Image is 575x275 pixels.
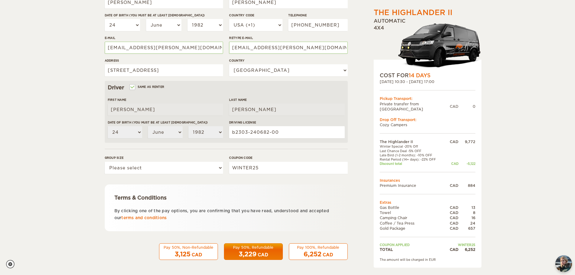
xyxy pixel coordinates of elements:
[258,252,268,258] div: CAD
[555,255,572,272] button: chat-button
[380,144,446,149] td: Winter Special -20% Off
[555,255,572,272] img: Freyja at Cozy Campers
[458,247,475,252] div: 6,252
[229,104,344,116] input: e.g. Smith
[458,161,475,166] div: -5,122
[130,86,134,90] input: Same as renter
[229,120,344,125] label: Driving License
[229,126,344,138] input: e.g. 14789654B
[445,247,458,252] div: CAD
[374,8,452,18] div: The Highlander II
[445,242,475,247] td: WINTER25
[380,139,446,144] td: The Highlander II
[380,101,450,111] td: Private transfer from [GEOGRAPHIC_DATA]
[458,205,475,210] div: 13
[289,243,348,260] button: Pay 100%, Refundable 6,252 CAD
[380,183,446,188] td: Premium Insurance
[163,245,214,250] div: Pay 50%, Non-Refundable
[229,155,347,160] label: Coupon code
[175,251,190,258] span: 3,125
[445,220,458,225] div: CAD
[380,242,446,247] td: Coupon applied
[229,58,347,63] label: Country
[114,207,338,222] p: By clicking one of the pay options, you are confirming that you have read, understood and accepte...
[458,104,475,109] div: 0
[398,20,481,72] img: stor-langur-223.png
[450,104,458,109] div: CAD
[380,161,446,166] td: Discount total
[105,13,223,18] label: Date of birth (You must be at least [DEMOGRAPHIC_DATA])
[380,210,446,215] td: Towel
[458,215,475,220] div: 16
[380,200,475,205] td: Extras
[445,215,458,220] div: CAD
[458,183,475,188] div: 884
[229,13,282,18] label: Country Code
[374,18,481,72] div: Automatic 4x4
[445,183,458,188] div: CAD
[293,245,344,250] div: Pay 100%, Refundable
[105,64,223,76] input: e.g. Street, City, Zip Code
[108,104,223,116] input: e.g. William
[458,225,475,231] div: 657
[380,220,446,225] td: Coffee / Tea Press
[288,13,347,18] label: Telephone
[380,153,446,157] td: Late Bird (1-2 months): -10% OFF
[105,155,223,160] label: Group size
[105,42,223,54] input: e.g. example@example.com
[380,257,475,262] div: The amount will be charged in EUR
[121,216,167,220] a: terms and conditions
[114,194,338,201] div: Terms & Conditions
[229,42,347,54] input: e.g. example@example.com
[229,36,347,40] label: Retype E-mail
[458,139,475,144] div: 9,772
[445,210,458,215] div: CAD
[380,79,475,84] div: [DATE] 10:30 - [DATE] 17:00
[108,84,345,91] div: Driver
[445,161,458,166] div: CAD
[380,247,446,252] td: TOTAL
[445,225,458,231] div: CAD
[380,96,475,101] div: Pickup Transport:
[108,98,223,102] label: First Name
[380,72,475,79] div: COST FOR
[458,210,475,215] div: 8
[380,215,446,220] td: Camping Chair
[239,251,257,258] span: 3,229
[445,205,458,210] div: CAD
[105,36,223,40] label: E-mail
[445,139,458,144] div: CAD
[409,72,430,78] span: 14 Days
[105,58,223,63] label: Address
[380,149,446,153] td: Last Chance Deal -5% OFF
[304,251,321,258] span: 6,252
[380,177,475,183] td: Insurances
[380,225,446,231] td: Gold Package
[458,220,475,225] div: 24
[159,243,218,260] button: Pay 50%, Non-Refundable 3,125 CAD
[380,157,446,161] td: Rental Period (14+ days): -22% OFF
[288,19,347,31] input: e.g. 1 234 567 890
[380,205,446,210] td: Gas Bottle
[130,84,165,90] label: Same as renter
[108,120,223,125] label: Date of birth (You must be at least [DEMOGRAPHIC_DATA])
[192,252,202,258] div: CAD
[6,260,18,268] a: Cookie settings
[323,252,333,258] div: CAD
[229,98,344,102] label: Last Name
[228,245,279,250] div: Pay 50%, Refundable
[380,117,475,122] div: Drop Off Transport:
[224,243,283,260] button: Pay 50%, Refundable 3,229 CAD
[380,122,475,127] td: Cozy Campers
